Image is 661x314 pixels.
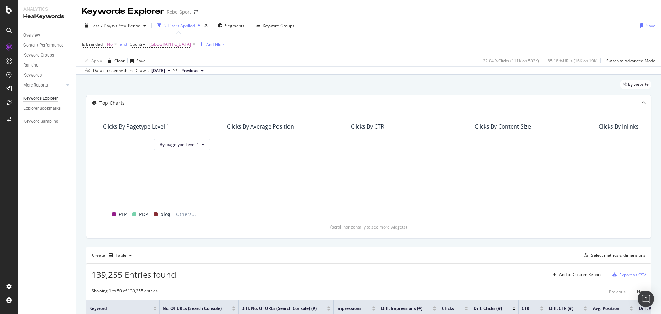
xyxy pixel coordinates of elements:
[225,23,244,29] span: Segments
[120,41,127,47] div: and
[581,251,646,260] button: Select metrics & dimensions
[23,105,61,112] div: Explorer Bookmarks
[149,67,173,75] button: [DATE]
[23,52,71,59] a: Keyword Groups
[92,269,176,280] span: 139,255 Entries found
[139,210,148,219] span: PDP
[82,6,164,17] div: Keywords Explorer
[23,105,71,112] a: Explorer Bookmarks
[638,20,655,31] button: Save
[92,288,158,296] div: Showing 1 to 50 of 139,255 entries
[160,142,199,148] span: By: pagetype Level 1
[23,42,63,49] div: Content Performance
[154,139,210,150] button: By: pagetype Level 1
[103,123,169,130] div: Clicks By pagetype Level 1
[91,58,102,64] div: Apply
[604,55,655,66] button: Switch to Advanced Mode
[559,273,601,277] div: Add to Custom Report
[162,305,222,312] span: No. of URLs (Search Console)
[610,269,646,280] button: Export as CSV
[92,250,135,261] div: Create
[599,123,639,130] div: Clicks By Inlinks
[593,305,619,312] span: Avg. Position
[23,62,39,69] div: Ranking
[23,12,71,20] div: RealKeywords
[550,269,601,280] button: Add to Custom Report
[23,95,58,102] div: Keywords Explorer
[23,95,71,102] a: Keywords Explorer
[23,42,71,49] a: Content Performance
[619,272,646,278] div: Export as CSV
[637,289,646,295] div: Next
[351,123,384,130] div: Clicks By CTR
[136,58,146,64] div: Save
[628,82,649,87] span: By website
[130,41,145,47] span: Country
[116,253,126,257] div: Table
[181,68,198,74] span: Previous
[105,55,125,66] button: Clear
[173,67,179,73] span: vs
[591,252,646,258] div: Select metrics & dimensions
[113,23,140,29] span: vs Prev. Period
[206,42,224,48] div: Add Filter
[89,305,143,312] span: Keyword
[106,250,135,261] button: Table
[609,288,626,296] button: Previous
[82,41,103,47] span: Is Branded
[146,41,148,47] span: =
[164,23,195,29] div: 2 Filters Applied
[522,305,529,312] span: CTR
[128,55,146,66] button: Save
[160,210,170,219] span: blog
[474,305,502,312] span: Diff. Clicks (#)
[23,32,71,39] a: Overview
[549,305,573,312] span: Diff. CTR (#)
[23,82,48,89] div: More Reports
[197,40,224,49] button: Add Filter
[104,41,106,47] span: =
[442,305,454,312] span: Clicks
[227,123,294,130] div: Clicks By Average Position
[646,23,655,29] div: Save
[149,40,191,49] span: [GEOGRAPHIC_DATA]
[336,305,361,312] span: Impressions
[23,118,71,125] a: Keyword Sampling
[107,40,113,49] span: No
[114,58,125,64] div: Clear
[483,58,539,64] div: 22.04 % Clicks ( 111K on 502K )
[155,20,203,31] button: 2 Filters Applied
[548,58,598,64] div: 85.18 % URLs ( 16K on 19K )
[23,82,64,89] a: More Reports
[82,55,102,66] button: Apply
[606,58,655,64] div: Switch to Advanced Mode
[241,305,317,312] span: Diff. No. of URLs (Search Console) (#)
[167,9,191,16] div: Rebel Sport
[475,123,531,130] div: Clicks By Content Size
[99,100,125,107] div: Top Charts
[23,72,71,79] a: Keywords
[253,20,297,31] button: Keyword Groups
[95,224,643,230] div: (scroll horizontally to see more widgets)
[263,23,294,29] div: Keyword Groups
[381,305,422,312] span: Diff. Impressions (#)
[179,67,207,75] button: Previous
[23,72,42,79] div: Keywords
[23,6,71,12] div: Analytics
[215,20,247,31] button: Segments
[194,10,198,14] div: arrow-right-arrow-left
[23,118,59,125] div: Keyword Sampling
[637,288,646,296] button: Next
[91,23,113,29] span: Last 7 Days
[119,210,127,219] span: PLP
[120,41,127,48] button: and
[609,289,626,295] div: Previous
[23,32,40,39] div: Overview
[23,62,71,69] a: Ranking
[203,22,209,29] div: times
[620,80,651,89] div: legacy label
[23,52,54,59] div: Keyword Groups
[151,68,165,74] span: 2025 Oct. 6th
[638,291,654,307] div: Open Intercom Messenger
[173,210,199,219] span: Others...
